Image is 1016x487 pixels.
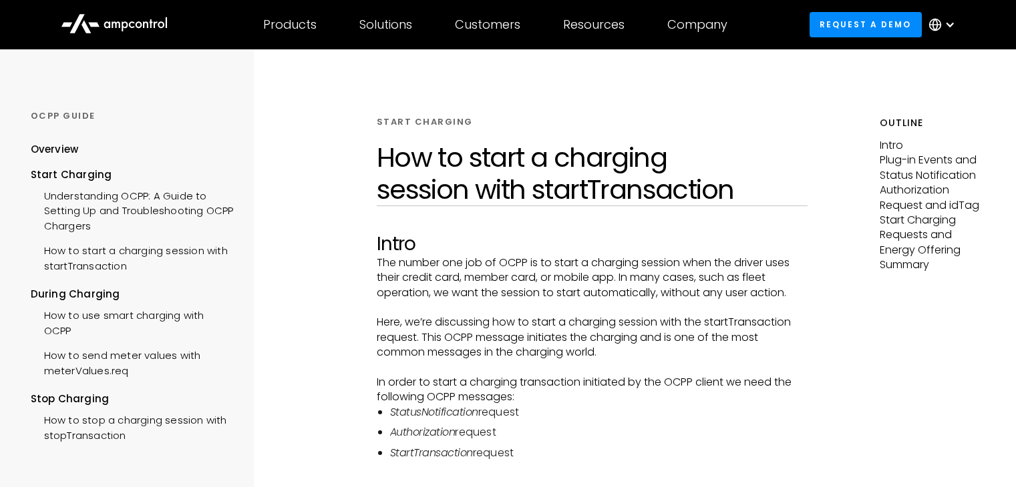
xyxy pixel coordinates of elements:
h2: Intro [377,233,808,256]
h5: Outline [880,116,986,130]
p: ‍ [377,471,808,486]
p: Start Charging Requests and Energy Offering [880,213,986,258]
p: ‍ [377,300,808,315]
a: How to start a charging session with startTransaction [31,237,234,277]
div: Company [667,17,727,32]
em: StatusNotification [390,404,478,420]
div: OCPP GUIDE [31,110,234,122]
div: Stop Charging [31,392,234,406]
p: Summary [880,258,986,272]
p: The number one job of OCPP is to start a charging session when the driver uses their credit card,... [377,256,808,300]
a: Understanding OCPP: A Guide to Setting Up and Troubleshooting OCPP Chargers [31,182,234,237]
div: Products [263,17,317,32]
div: Overview [31,142,79,157]
div: Start Charging [31,167,234,182]
a: Request a demo [810,12,922,37]
div: During Charging [31,287,234,302]
em: Authorization [390,424,456,440]
div: Solutions [359,17,412,32]
h1: How to start a charging session with startTransaction [377,141,808,205]
a: Overview [31,142,79,167]
p: In order to start a charging transaction initiated by the OCPP client we need the following OCPP ... [377,375,808,405]
a: How to send meter values with meterValues.req [31,342,234,382]
em: StartTransaction [390,445,473,460]
div: Resources [563,17,625,32]
p: Plug-in Events and Status Notification [880,153,986,183]
a: How to stop a charging session with stopTransaction [31,406,234,446]
li: request [390,425,808,440]
p: ‍ [377,360,808,375]
p: Intro [880,138,986,153]
p: Authorization Request and idTag [880,183,986,213]
li: request [390,446,808,460]
a: How to use smart charging with OCPP [31,302,234,342]
div: START CHARGING [377,116,473,128]
p: Here, we’re discussing how to start a charging session with the startTransaction request. This OC... [377,315,808,360]
div: Customers [455,17,520,32]
li: request [390,405,808,420]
